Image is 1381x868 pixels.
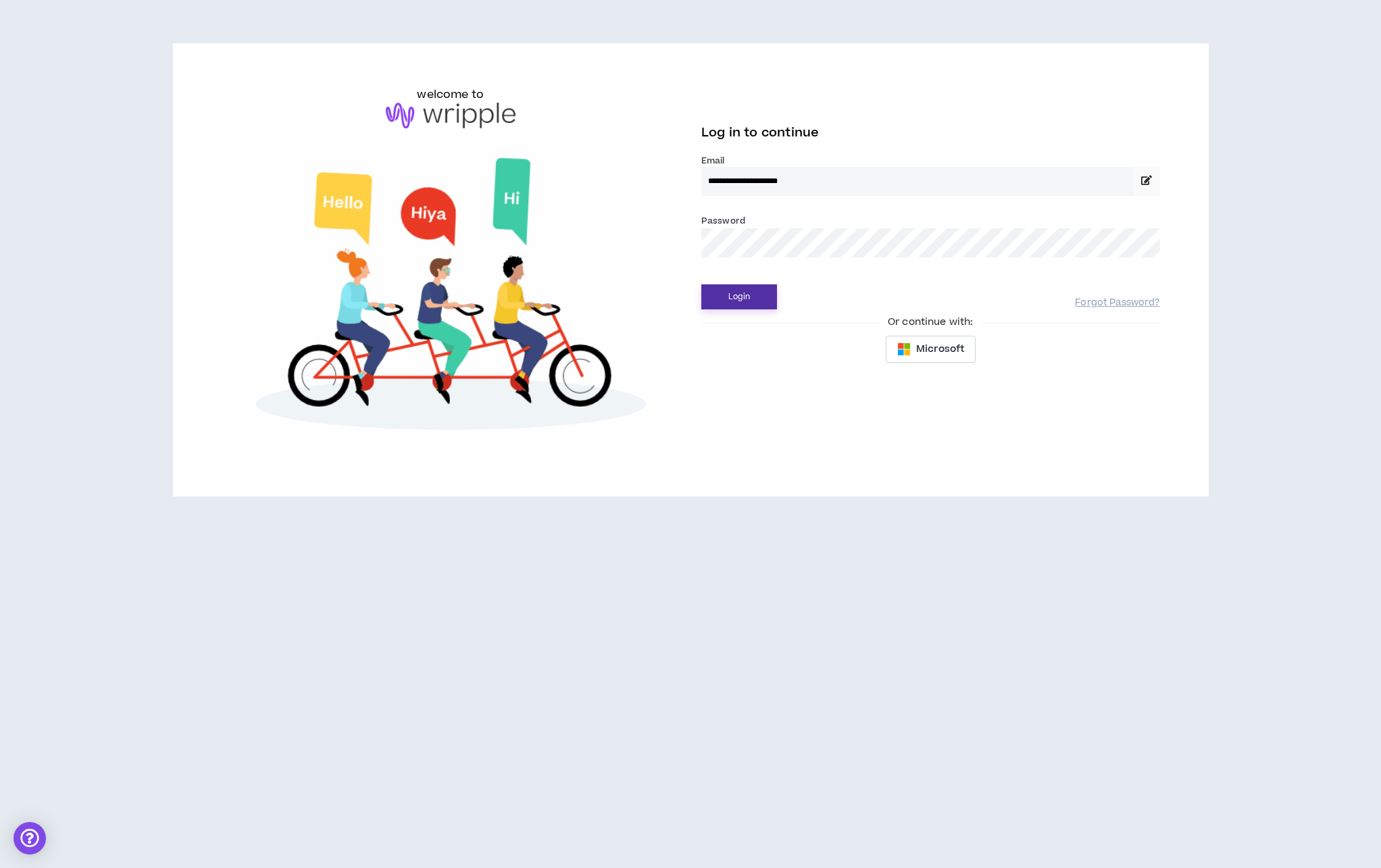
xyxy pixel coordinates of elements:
[886,336,976,363] button: Microsoft
[701,124,819,141] span: Log in to continue
[878,315,982,330] span: Or continue with:
[14,822,46,854] div: Open Intercom Messenger
[1075,297,1159,309] a: Forgot Password?
[701,155,1160,167] label: Email
[701,284,777,309] button: Login
[386,103,516,128] img: logo-brand.png
[222,142,680,453] img: Welcome to Wripple
[417,86,484,103] h6: welcome to
[916,342,964,357] span: Microsoft
[701,215,745,227] label: Password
